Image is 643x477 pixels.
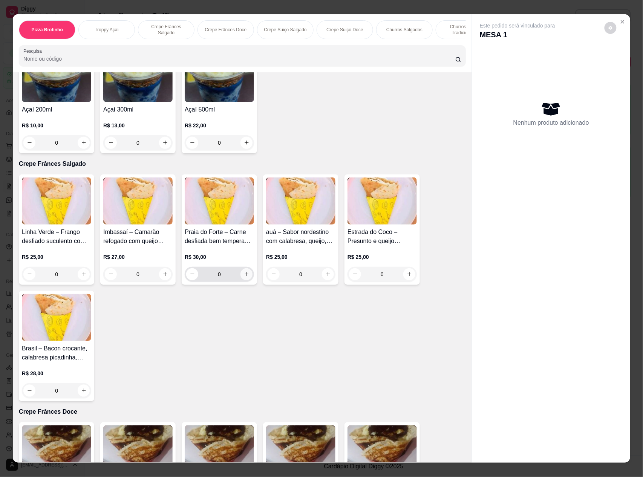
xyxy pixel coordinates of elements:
p: R$ 25,00 [348,253,417,261]
button: decrease-product-quantity [23,385,35,397]
img: product-image [348,425,417,472]
p: Crepe Suiço Salgado [264,27,306,33]
h4: Brasil – Bacon crocante, calabresa picadinha, carne moída, banana e cream cheese, tudo derretido ... [22,344,91,362]
img: product-image [185,425,254,472]
button: increase-product-quantity [159,268,171,280]
button: increase-product-quantity [78,385,90,397]
p: Churros Doce Tradicionais [442,24,486,36]
button: Close [617,16,629,28]
p: Troppy Açaí [95,27,119,33]
button: increase-product-quantity [322,268,334,280]
button: decrease-product-quantity [186,268,198,280]
p: Crepe Frânces Doce [19,407,466,416]
button: decrease-product-quantity [23,268,35,280]
img: product-image [22,294,91,341]
img: product-image [103,177,173,225]
img: product-image [103,55,173,102]
p: R$ 25,00 [266,253,335,261]
p: Crepe Frânces Salgado [144,24,188,36]
h4: Linha Verde – Frango desfiado suculento com queijo mussarela, cream cheese e o toque especial do ... [22,228,91,246]
img: product-image [266,425,335,472]
button: decrease-product-quantity [605,22,617,34]
button: increase-product-quantity [240,268,253,280]
p: R$ 13,00 [103,122,173,129]
p: Crepe Frânces Salgado [19,159,466,168]
button: decrease-product-quantity [349,268,361,280]
h4: Açaí 200ml [22,105,91,114]
p: Crepe Frânces Doce [205,27,247,33]
img: product-image [266,177,335,225]
p: R$ 25,00 [22,253,91,261]
p: Churros Salgados [386,27,423,33]
p: Este pedido será vinculado para [480,22,555,29]
button: decrease-product-quantity [105,268,117,280]
img: product-image [185,177,254,225]
img: product-image [22,55,91,102]
p: R$ 30,00 [185,253,254,261]
h4: Açaí 500ml [185,105,254,114]
input: Pesquisa [23,55,455,63]
p: Pizza Brotinho [31,27,63,33]
img: product-image [185,55,254,102]
h4: auá – Sabor nordestino com calabresa, queijo, cream cheese, tomate e milho amarelo. Uma combinaçã... [266,228,335,246]
label: Pesquisa [23,48,44,54]
p: R$ 10,00 [22,122,91,129]
img: product-image [103,425,173,472]
p: Crepe Suiço Doce [326,27,363,33]
p: R$ 28,00 [22,370,91,377]
p: R$ 27,00 [103,253,173,261]
p: R$ 22,00 [185,122,254,129]
img: product-image [348,177,417,225]
img: product-image [22,177,91,225]
button: decrease-product-quantity [268,268,280,280]
p: Nenhum produto adicionado [513,118,589,127]
h4: Praia do Forte – Carne desfiada bem temperada, com queijo mussarela, banana ,cebola caramelizada ... [185,228,254,246]
button: increase-product-quantity [78,268,90,280]
h4: Imbassaí – Camarão refogado com queijo mussarela e cream cheese. Delicioso e refinado! [103,228,173,246]
h4: Açaí 300ml [103,105,173,114]
h4: Estrada do Coco – Presunto e queijo mussarela com orégano e um toque cremoso de cream cheese. Tra... [348,228,417,246]
button: increase-product-quantity [403,268,415,280]
p: MESA 1 [480,29,555,40]
img: product-image [22,425,91,472]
